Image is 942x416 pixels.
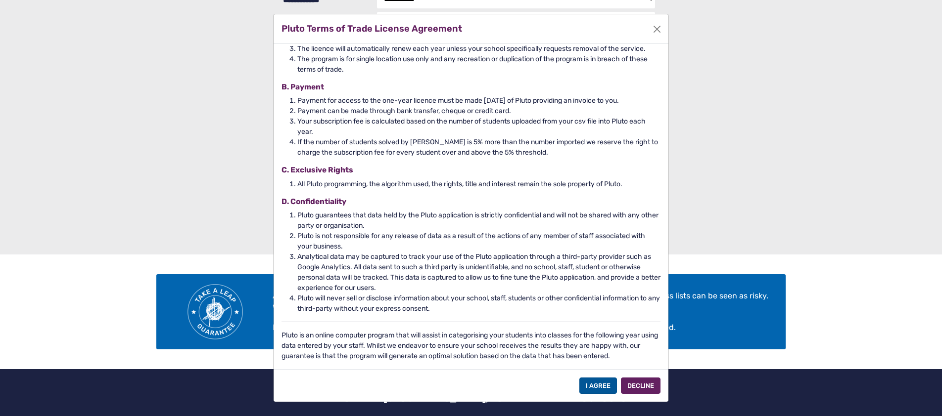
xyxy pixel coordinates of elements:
h4: C. Exclusive Rights [282,166,660,174]
button: Close [650,22,664,37]
li: The licence will automatically renew each year unless your school specifically requests removal o... [297,43,660,54]
li: If the number of students solved by [PERSON_NAME] is 5% more than the number imported we reserve ... [297,137,660,158]
li: Pluto is not responsible for any release of data as a result of the actions of any member of staf... [297,231,660,251]
li: Pluto guarantees that data held by the Pluto application is strictly confidential and will not be... [297,210,660,231]
li: The program is for single location use only and any recreation or duplication of the program is i... [297,54,660,75]
h2: Pluto Terms of Trade License Agreement [282,22,462,36]
li: Your subscription fee is calculated based on the number of students uploaded from your csv file i... [297,116,660,137]
li: All Pluto programming, the algorithm used, the rights, title and interest remain the sole propert... [297,179,660,189]
li: Payment for access to the one-year licence must be made [DATE] of Pluto providing an invoice to you. [297,95,660,106]
li: Analytical data may be captured to track your use of the Pluto application through a third-party ... [297,251,660,293]
div: I Agree [579,377,617,394]
h4: D. Confidentiality [282,197,660,206]
li: Payment can be made through bank transfer, cheque or credit card. [297,106,660,116]
div: Decline [621,377,660,394]
h4: B. Payment [282,83,660,91]
li: Pluto will never sell or disclose information about your school, staff, students or other confide... [297,293,660,314]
